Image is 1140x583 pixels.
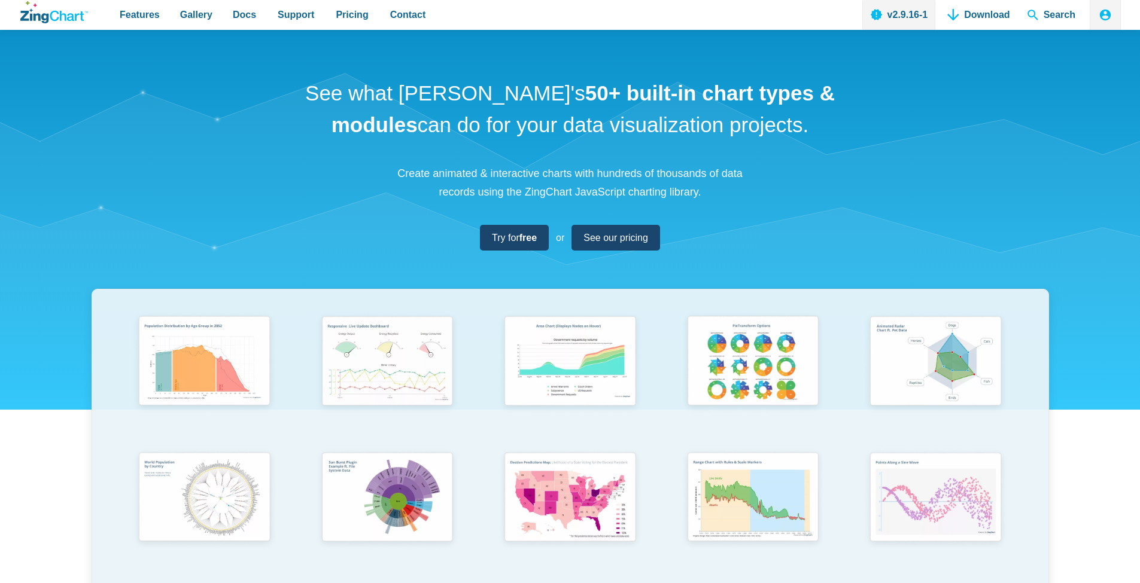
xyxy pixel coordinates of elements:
[113,310,296,446] a: Population Distribution by Age Group in 2052
[20,1,88,23] a: ZingChart Logo. Click to return to the homepage
[556,230,564,246] span: or
[479,310,662,446] a: Area Chart (Displays Nodes on Hover)
[571,225,660,251] a: See our pricing
[497,447,643,551] img: Election Predictions Map
[497,310,643,414] img: Area Chart (Displays Nodes on Hover)
[332,81,835,136] strong: 50+ built-in chart types & modules
[131,447,277,551] img: World Population by Country
[862,310,1008,414] img: Animated Radar Chart ft. Pet Data
[278,7,314,23] span: Support
[314,310,460,414] img: Responsive Live Update Dashboard
[131,310,277,414] img: Population Distribution by Age Group in 2052
[301,78,840,141] h1: See what [PERSON_NAME]'s can do for your data visualization projects.
[113,447,296,582] a: World Population by Country
[661,447,844,582] a: Range Chart with Rultes & Scale Markers
[314,447,460,551] img: Sun Burst Plugin Example ft. File System Data
[296,447,479,582] a: Sun Burst Plugin Example ft. File System Data
[661,310,844,446] a: Pie Transform Options
[233,7,256,23] span: Docs
[680,310,826,414] img: Pie Transform Options
[180,7,212,23] span: Gallery
[862,447,1008,551] img: Points Along a Sine Wave
[336,7,368,23] span: Pricing
[480,225,549,251] a: Try forfree
[390,7,426,23] span: Contact
[120,7,160,23] span: Features
[296,310,479,446] a: Responsive Live Update Dashboard
[479,447,662,582] a: Election Predictions Map
[844,447,1027,582] a: Points Along a Sine Wave
[391,164,750,201] p: Create animated & interactive charts with hundreds of thousands of data records using the ZingCha...
[583,230,648,246] span: See our pricing
[680,447,826,551] img: Range Chart with Rultes & Scale Markers
[519,233,537,243] strong: free
[492,230,537,246] span: Try for
[844,310,1027,446] a: Animated Radar Chart ft. Pet Data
